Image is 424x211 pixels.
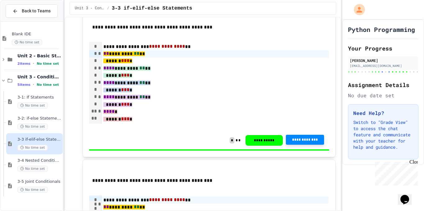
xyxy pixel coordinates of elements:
span: Unit 3 - Conditionals [17,74,61,80]
span: No time set [37,62,59,66]
span: 3-2: if-else Statements [17,116,61,121]
span: No time set [37,83,59,87]
h3: Need Help? [353,109,413,117]
span: No time set [17,124,48,130]
span: Unit 2 - Basic Structures [17,53,61,59]
span: No time set [12,39,42,45]
h2: Your Progress [348,44,418,53]
span: 3-1: If Statements [17,95,61,100]
span: / [107,6,109,11]
span: No time set [17,103,48,108]
iframe: chat widget [398,186,418,205]
span: 3-4 Nested Conditionals [17,158,61,163]
span: 3-5 Joint Conditionals [17,179,61,184]
span: Unit 3 - Conditionals [75,6,105,11]
h1: Python Programming [348,25,415,34]
div: [PERSON_NAME] [350,58,417,63]
div: Chat with us now!Close [2,2,43,39]
span: 3-3 if-elif-else Statements [17,137,61,142]
span: • [33,61,34,66]
span: Back to Teams [22,8,51,14]
span: No time set [17,166,48,172]
span: • [33,82,34,87]
iframe: chat widget [372,159,418,186]
span: 5 items [17,83,30,87]
span: 2 items [17,62,30,66]
span: 3-3 if-elif-else Statements [112,5,192,12]
div: No due date set [348,92,418,99]
span: No time set [17,145,48,151]
div: My Account [347,2,367,17]
p: Switch to "Grade View" to access the chat feature and communicate with your teacher for help and ... [353,119,413,150]
span: Blank IDE [12,32,61,37]
h2: Assignment Details [348,81,418,89]
div: [EMAIL_ADDRESS][DOMAIN_NAME] [350,64,417,68]
span: No time set [17,187,48,193]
